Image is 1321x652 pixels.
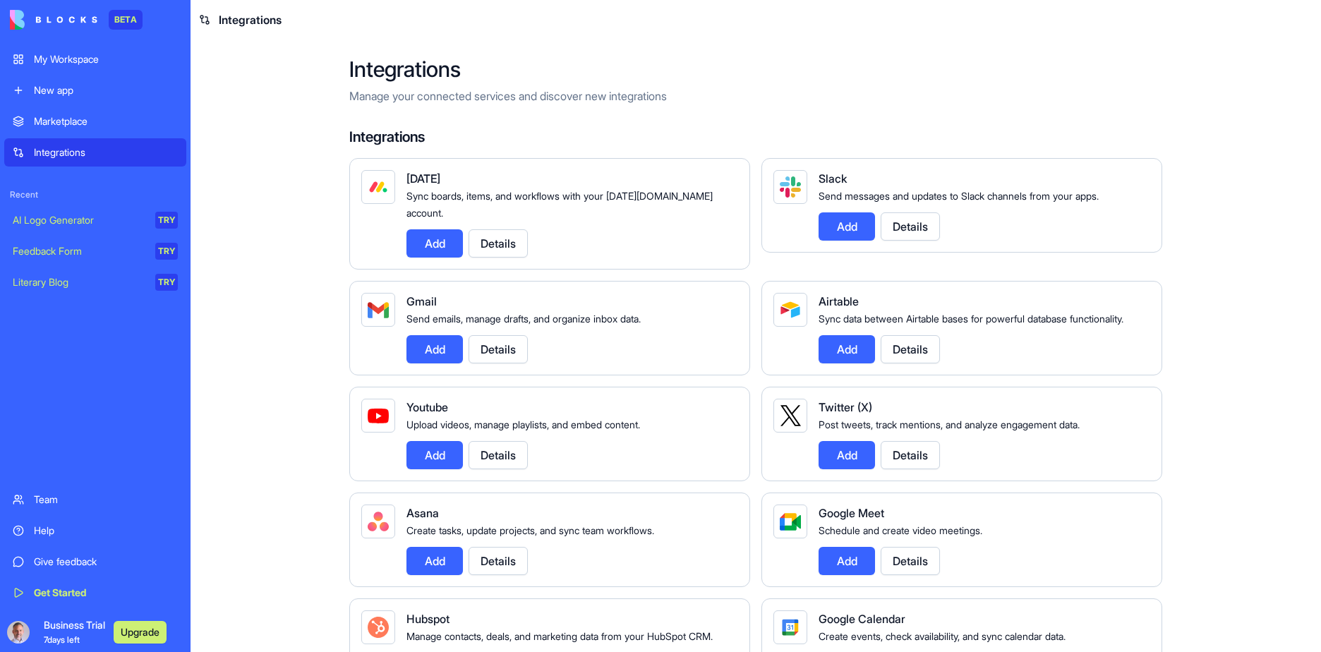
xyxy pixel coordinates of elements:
div: Give feedback [34,555,178,569]
span: Business Trial [44,618,105,646]
button: Add [406,441,463,469]
span: Sync data between Airtable bases for powerful database functionality. [819,313,1123,325]
a: Integrations [4,138,186,167]
div: TRY [155,212,178,229]
button: Add [819,547,875,575]
span: 7 days left [44,634,80,645]
h4: Integrations [349,127,1162,147]
span: Slack [819,171,847,186]
div: TRY [155,243,178,260]
h2: Integrations [349,56,1162,82]
img: ACg8ocIo8T4p2yMDRWrMp86ZULYnZhCjyJxzbh7Kymw8ge1qGsUgnod-pQ=s96-c [7,621,30,644]
a: Team [4,485,186,514]
button: Details [881,212,940,241]
span: Asana [406,506,439,520]
button: Add [406,547,463,575]
button: Add [819,212,875,241]
button: Details [469,547,528,575]
a: Give feedback [4,548,186,576]
p: Manage your connected services and discover new integrations [349,87,1162,104]
button: Add [406,229,463,258]
div: Literary Blog [13,275,145,289]
div: New app [34,83,178,97]
div: Get Started [34,586,178,600]
a: Get Started [4,579,186,607]
span: Sync boards, items, and workflows with your [DATE][DOMAIN_NAME] account. [406,190,713,219]
span: [DATE] [406,171,440,186]
span: Post tweets, track mentions, and analyze engagement data. [819,418,1080,430]
div: Help [34,524,178,538]
button: Add [819,335,875,363]
div: My Workspace [34,52,178,66]
a: My Workspace [4,45,186,73]
div: BETA [109,10,143,30]
span: Create events, check availability, and sync calendar data. [819,630,1066,642]
button: Details [469,335,528,363]
button: Details [881,441,940,469]
a: Help [4,517,186,545]
button: Details [881,547,940,575]
a: Literary BlogTRY [4,268,186,296]
div: AI Logo Generator [13,213,145,227]
span: Manage contacts, deals, and marketing data from your HubSpot CRM. [406,630,713,642]
div: Team [34,493,178,507]
a: Marketplace [4,107,186,135]
button: Details [469,229,528,258]
span: Create tasks, update projects, and sync team workflows. [406,524,654,536]
button: Add [406,335,463,363]
img: logo [10,10,97,30]
a: New app [4,76,186,104]
a: Feedback FormTRY [4,237,186,265]
span: Upload videos, manage playlists, and embed content. [406,418,640,430]
a: AI Logo GeneratorTRY [4,206,186,234]
span: Schedule and create video meetings. [819,524,982,536]
div: Marketplace [34,114,178,128]
span: Hubspot [406,612,450,626]
span: Youtube [406,400,448,414]
span: Recent [4,189,186,200]
a: BETA [10,10,143,30]
span: Google Calendar [819,612,905,626]
div: TRY [155,274,178,291]
span: Google Meet [819,506,884,520]
span: Send emails, manage drafts, and organize inbox data. [406,313,641,325]
span: Airtable [819,294,859,308]
button: Details [469,441,528,469]
span: Send messages and updates to Slack channels from your apps. [819,190,1099,202]
button: Details [881,335,940,363]
span: Gmail [406,294,437,308]
button: Upgrade [114,621,167,644]
button: Add [819,441,875,469]
span: Twitter (X) [819,400,872,414]
div: Feedback Form [13,244,145,258]
div: Integrations [34,145,178,159]
span: Integrations [219,11,282,28]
